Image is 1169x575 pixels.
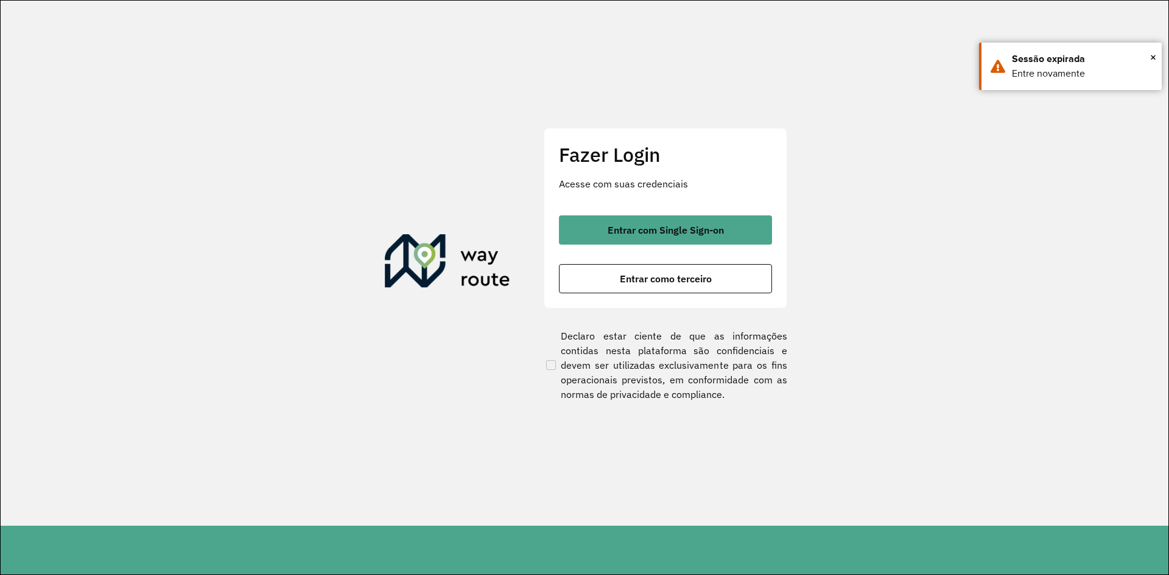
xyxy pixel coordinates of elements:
[559,215,772,245] button: button
[385,234,510,293] img: Roteirizador AmbevTech
[1012,52,1153,66] div: Sessão expirada
[544,329,787,402] label: Declaro estar ciente de que as informações contidas nesta plataforma são confidenciais e devem se...
[620,274,712,284] span: Entrar como terceiro
[608,225,724,235] span: Entrar com Single Sign-on
[1150,48,1156,66] button: Close
[1012,66,1153,81] div: Entre novamente
[559,176,772,191] p: Acesse com suas credenciais
[559,264,772,293] button: button
[559,143,772,166] h2: Fazer Login
[1150,48,1156,66] span: ×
